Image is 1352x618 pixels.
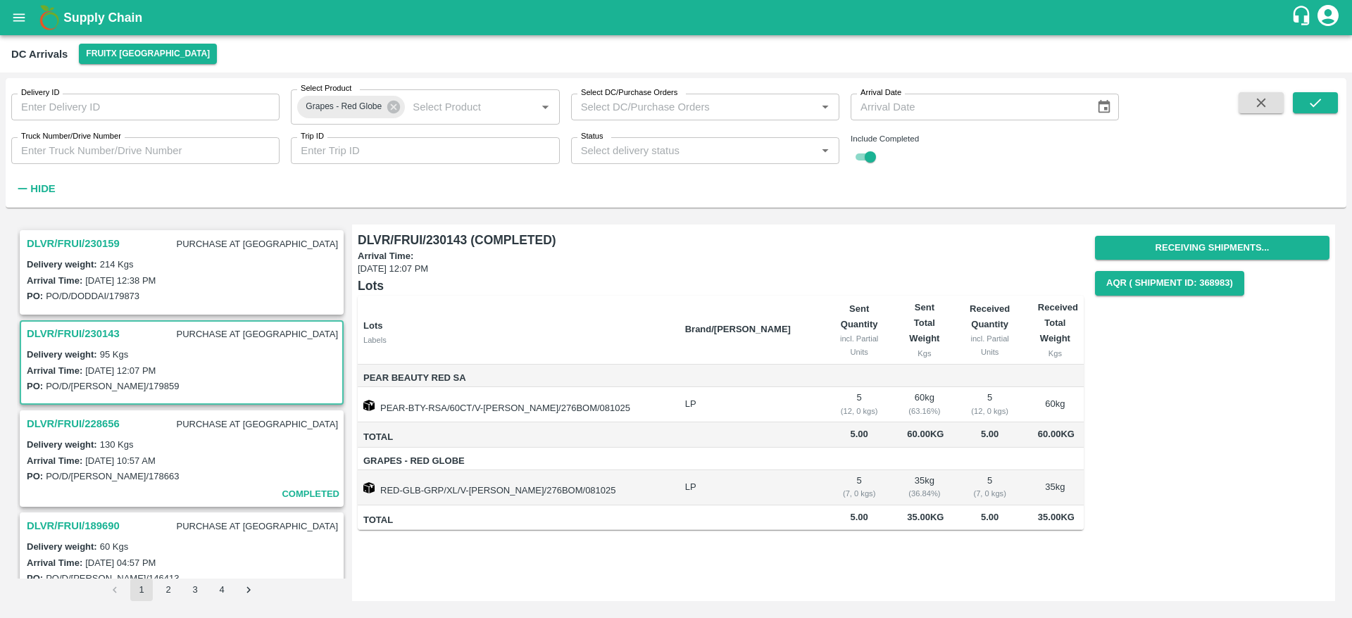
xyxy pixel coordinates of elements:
h3: DLVR/FRUI/230143 [27,324,120,343]
input: Enter Trip ID [291,137,559,164]
div: ( 7, 0 kgs) [834,487,884,500]
label: Arrival Time: [358,250,1081,263]
span: 5.00 [834,510,884,526]
td: 5 [822,387,896,422]
span: completed [282,486,339,503]
label: Arrival Time: [27,455,82,466]
label: Arrival Time: [27,365,82,376]
strong: Hide [30,183,55,194]
label: Arrival Date [860,87,901,99]
div: ( 7, 0 kgs) [964,487,1015,500]
b: Lots [363,320,382,331]
button: AQR ( Shipment Id: 368983) [1095,271,1244,296]
td: LP [674,470,822,505]
label: PO: [27,573,43,584]
div: account of current user [1315,3,1341,32]
label: PO/D/[PERSON_NAME]/179859 [46,381,179,391]
button: Receiving Shipments... [1095,236,1329,260]
div: Kgs [907,347,941,360]
input: Arrival Date [851,94,1085,120]
input: Select delivery status [575,141,812,160]
p: PURCHASE AT [GEOGRAPHIC_DATA] [174,325,341,344]
div: Kgs [1038,347,1072,360]
p: PURCHASE AT [GEOGRAPHIC_DATA] [174,235,341,254]
label: [DATE] 12:07 PM [85,365,156,376]
input: Select Product [407,98,513,116]
td: LP [674,387,822,422]
div: Labels [363,334,674,346]
label: Status [581,131,603,142]
label: 95 Kgs [100,349,128,360]
div: Grapes - Red Globe [297,96,405,118]
div: Include Completed [851,132,1119,145]
td: 60 kg [896,387,953,422]
label: Arrival Time: [27,557,82,568]
label: PO/D/[PERSON_NAME]/146413 [46,573,179,584]
label: Truck Number/Drive Number [21,131,121,142]
button: Go to page 4 [211,579,233,601]
img: box [363,400,375,411]
button: open drawer [3,1,35,34]
label: [DATE] 04:57 PM [85,557,156,568]
b: Received Total Weight [1038,302,1078,344]
h3: DLVR/FRUI/228656 [27,415,120,433]
button: Select DC [79,44,217,64]
label: 130 Kgs [100,439,134,450]
label: 214 Kgs [100,259,134,270]
b: Sent Total Weight [909,302,939,344]
td: 5 [822,470,896,505]
button: Open [536,98,554,116]
td: 35 kg [896,470,953,505]
td: 5 [953,470,1026,505]
span: Grapes - Red Globe [363,453,674,469]
span: 35.00 Kg [907,512,944,522]
div: DC Arrivals [11,45,68,63]
div: ( 36.84 %) [907,487,941,500]
button: Open [816,98,834,116]
p: PURCHASE AT [GEOGRAPHIC_DATA] [174,517,341,536]
button: Open [816,141,834,160]
label: Select DC/Purchase Orders [581,87,677,99]
nav: pagination navigation [101,579,262,601]
div: ( 63.16 %) [907,405,941,417]
div: ( 12, 0 kgs) [964,405,1015,417]
input: Select DC/Purchase Orders [575,98,794,116]
label: PO: [27,471,43,481]
h6: DLVR/FRUI/230143 (COMPLETED) [358,230,1084,250]
b: Brand/[PERSON_NAME] [685,324,791,334]
button: Go to page 3 [184,579,206,601]
label: [DATE] 10:57 AM [85,455,155,466]
h6: Lots [358,276,1084,296]
div: customer-support [1291,5,1315,30]
label: Select Product [301,83,351,94]
input: Enter Delivery ID [11,94,280,120]
label: PO/D/[PERSON_NAME]/178663 [46,471,179,481]
button: Go to next page [237,579,260,601]
td: 35 kg [1027,470,1084,505]
span: 60.00 Kg [1038,429,1075,439]
td: 60 kg [1027,387,1084,422]
span: [DATE] 12:07 PM [358,263,1084,276]
label: PO: [27,291,43,301]
b: Supply Chain [63,11,142,25]
label: [DATE] 12:38 PM [85,275,156,286]
button: Go to page 2 [157,579,180,601]
p: PURCHASE AT [GEOGRAPHIC_DATA] [174,415,341,434]
label: Delivery weight: [27,349,97,360]
img: logo [35,4,63,32]
label: Delivery weight: [27,259,97,270]
label: Delivery weight: [27,541,97,552]
label: Delivery ID [21,87,59,99]
span: Total [363,512,674,529]
label: Trip ID [301,131,324,142]
span: 35.00 Kg [1038,512,1075,522]
span: 5.00 [964,427,1015,443]
span: 60.00 Kg [907,429,944,439]
button: Hide [11,177,59,201]
img: box [363,482,375,493]
div: incl. Partial Units [834,332,884,358]
span: Grapes - Red Globe [297,99,390,114]
b: Sent Quantity [841,303,878,329]
b: Received Quantity [970,303,1010,329]
div: incl. Partial Units [964,332,1015,358]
